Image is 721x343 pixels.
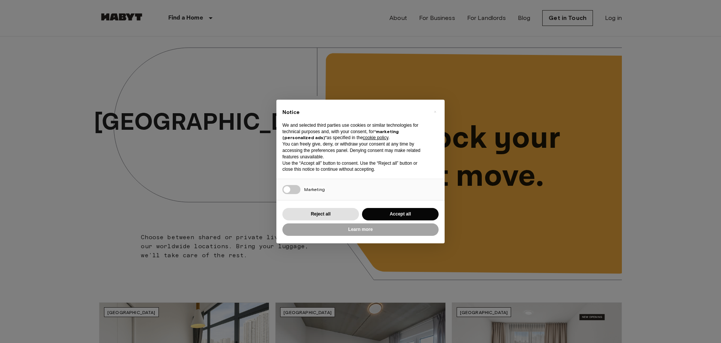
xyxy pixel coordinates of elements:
span: × [434,107,436,116]
button: Learn more [282,223,439,236]
strong: “marketing (personalized ads)” [282,129,399,141]
button: Reject all [282,208,359,220]
h2: Notice [282,109,427,116]
a: cookie policy [363,135,388,140]
p: You can freely give, deny, or withdraw your consent at any time by accessing the preferences pane... [282,141,427,160]
span: Marketing [304,187,325,192]
button: Accept all [362,208,439,220]
button: Close this notice [429,106,441,118]
p: Use the “Accept all” button to consent. Use the “Reject all” button or close this notice to conti... [282,160,427,173]
p: We and selected third parties use cookies or similar technologies for technical purposes and, wit... [282,122,427,141]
